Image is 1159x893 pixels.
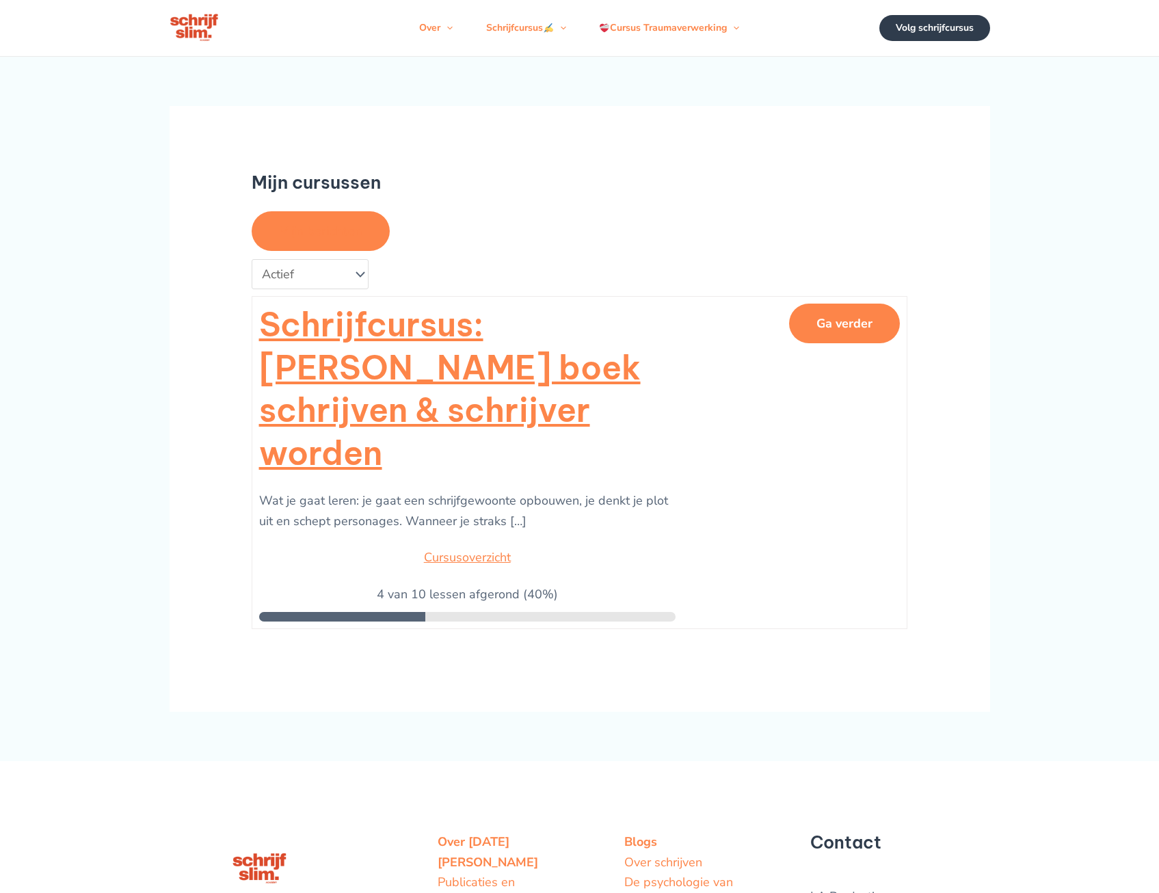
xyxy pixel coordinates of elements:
img: ❤️‍🩹 [600,23,609,33]
a: SchrijfcursusMenu schakelen [470,8,583,49]
span: Menu schakelen [554,8,566,49]
a: Cursusoverzicht [424,549,511,565]
img: ✍️ [544,23,553,33]
h5: Contact [810,832,990,853]
a: Mijn berichten [252,211,390,251]
img: schrijfcursus schrijfslim academy [170,12,220,44]
a: Over schrijven [624,854,702,870]
a: Cursus TraumaverwerkingMenu schakelen [583,8,756,49]
div: 4 van 10 lessen afgerond (40%) [259,585,676,605]
a: Over [DATE][PERSON_NAME] [438,834,538,870]
a: Schrijfcursus: [PERSON_NAME] boek schrijven & schrijver worden [259,304,676,475]
a: Blogs [624,834,657,850]
a: OverMenu schakelen [403,8,469,49]
nav: Navigatie op de site: Menu [403,8,756,49]
button: Ga verder [789,304,900,343]
span: Menu schakelen [727,8,739,49]
p: Wat je gaat leren: je gaat een schrijfgewoonte opbouwen, je denkt je plot uit en schept personage... [259,491,676,531]
span: Menu schakelen [440,8,453,49]
h1: Mijn cursussen [252,172,908,193]
a: Volg schrijfcursus [879,15,990,41]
